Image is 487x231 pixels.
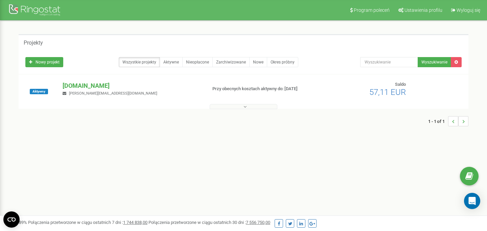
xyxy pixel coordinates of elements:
[428,116,448,126] span: 1 - 1 of 1
[360,57,418,67] input: Wyszukiwanie
[428,109,468,133] nav: ...
[28,220,147,225] span: Połączenia przetworzone w ciągu ostatnich 7 dni :
[182,57,213,67] a: Nieopłacone
[249,57,267,67] a: Nowe
[119,57,160,67] a: Wszystkie projekty
[369,87,406,97] span: 57,11 EUR
[160,57,183,67] a: Aktywne
[354,7,390,13] span: Program poleceń
[69,91,157,96] span: [PERSON_NAME][EMAIL_ADDRESS][DOMAIN_NAME]
[63,81,201,90] p: [DOMAIN_NAME]
[123,220,147,225] u: 1 744 838,00
[3,211,20,228] button: Open CMP widget
[404,7,442,13] span: Ustawienia profilu
[267,57,298,67] a: Okres próbny
[457,7,480,13] span: Wyloguj się
[24,40,43,46] h5: Projekty
[212,57,250,67] a: Zarchiwizowane
[25,57,63,67] a: Nowy projekt
[246,220,270,225] u: 7 556 750,00
[148,220,270,225] span: Połączenia przetworzone w ciągu ostatnich 30 dni :
[395,82,406,87] span: Saldo
[212,86,314,92] p: Przy obecnych kosztach aktywny do: [DATE]
[418,57,451,67] button: Wyszukiwanie
[30,89,48,94] span: Aktywny
[464,193,480,209] div: Open Intercom Messenger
